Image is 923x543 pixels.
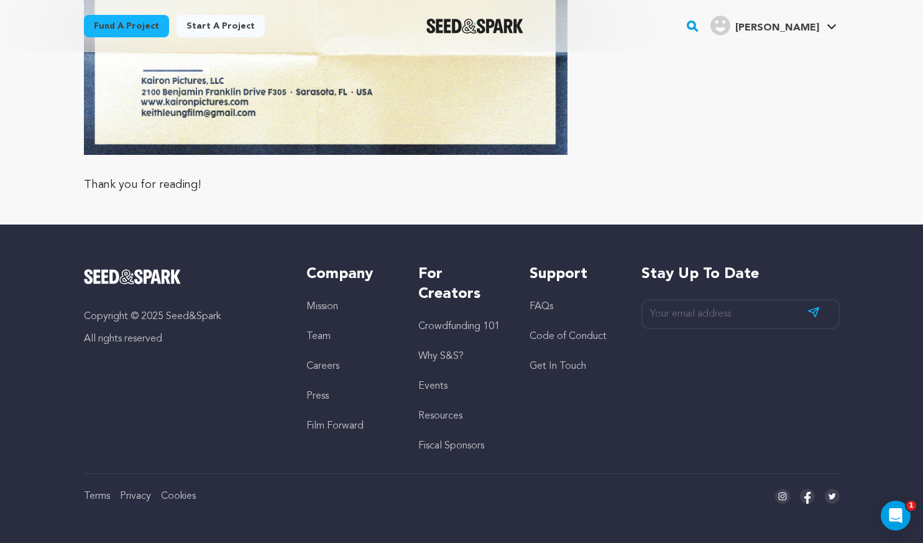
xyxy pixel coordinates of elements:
[84,332,282,346] p: All rights reserved
[306,332,331,341] a: Team
[120,491,151,501] a: Privacy
[84,309,282,324] p: Copyright © 2025 Seed&Spark
[426,19,524,34] a: Seed&Spark Homepage
[418,264,505,304] h5: For Creators
[84,15,169,37] a: Fund a project
[530,264,616,284] h5: Support
[710,16,730,35] img: user.png
[708,13,839,39] span: Chin Ho F.'s Profile
[735,23,819,33] span: [PERSON_NAME]
[84,269,282,284] a: Seed&Spark Homepage
[530,361,586,371] a: Get In Touch
[530,332,607,341] a: Code of Conduct
[906,501,916,511] span: 1
[306,264,393,284] h5: Company
[530,302,553,312] a: FAQs
[881,501,911,531] iframe: Intercom live chat
[710,16,819,35] div: Chin Ho F.'s Profile
[84,175,568,195] p: Thank you for reading!
[418,351,464,361] a: Why S&S?
[418,322,500,332] a: Crowdfunding 101
[418,411,462,421] a: Resources
[84,269,181,284] img: Seed&Spark Logo
[426,19,524,34] img: Seed&Spark Logo Dark Mode
[641,299,840,330] input: Your email address
[306,361,339,371] a: Careers
[306,391,329,401] a: Press
[708,13,839,35] a: Chin Ho F.'s Profile
[84,491,110,501] a: Terms
[641,264,840,284] h5: Stay up to date
[306,421,364,431] a: Film Forward
[177,15,265,37] a: Start a project
[418,381,448,391] a: Events
[418,441,484,451] a: Fiscal Sponsors
[161,491,196,501] a: Cookies
[306,302,338,312] a: Mission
